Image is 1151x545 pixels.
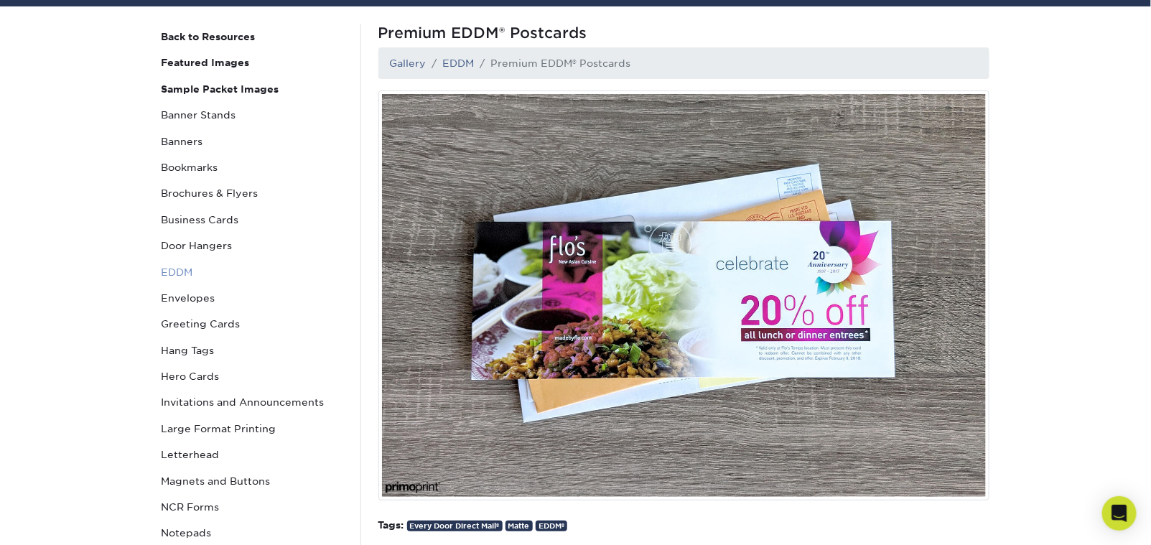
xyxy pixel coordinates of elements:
[378,90,989,500] img: 81% of the recipients read or scan their mail daily. Use EDDM® to reach new customers.
[156,363,350,389] a: Hero Cards
[1102,496,1137,531] div: Open Intercom Messenger
[443,57,475,69] a: EDDM
[156,24,350,50] a: Back to Resources
[156,468,350,494] a: Magnets and Buttons
[156,442,350,467] a: Letterhead
[156,337,350,363] a: Hang Tags
[156,180,350,206] a: Brochures & Flyers
[156,129,350,154] a: Banners
[156,259,350,285] a: EDDM
[378,519,404,531] strong: Tags:
[156,102,350,128] a: Banner Stands
[156,154,350,180] a: Bookmarks
[407,521,503,531] a: Every Door Direct Mail®
[475,56,631,70] li: Premium EDDM® Postcards
[156,389,350,415] a: Invitations and Announcements
[156,311,350,337] a: Greeting Cards
[378,24,989,42] span: Premium EDDM® Postcards
[156,50,350,75] a: Featured Images
[390,57,427,69] a: Gallery
[156,233,350,258] a: Door Hangers
[156,76,350,102] a: Sample Packet Images
[156,416,350,442] a: Large Format Printing
[536,521,567,531] a: EDDM®
[156,285,350,311] a: Envelopes
[156,494,350,520] a: NCR Forms
[162,57,250,68] strong: Featured Images
[162,83,279,95] strong: Sample Packet Images
[156,207,350,233] a: Business Cards
[505,521,533,531] a: Matte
